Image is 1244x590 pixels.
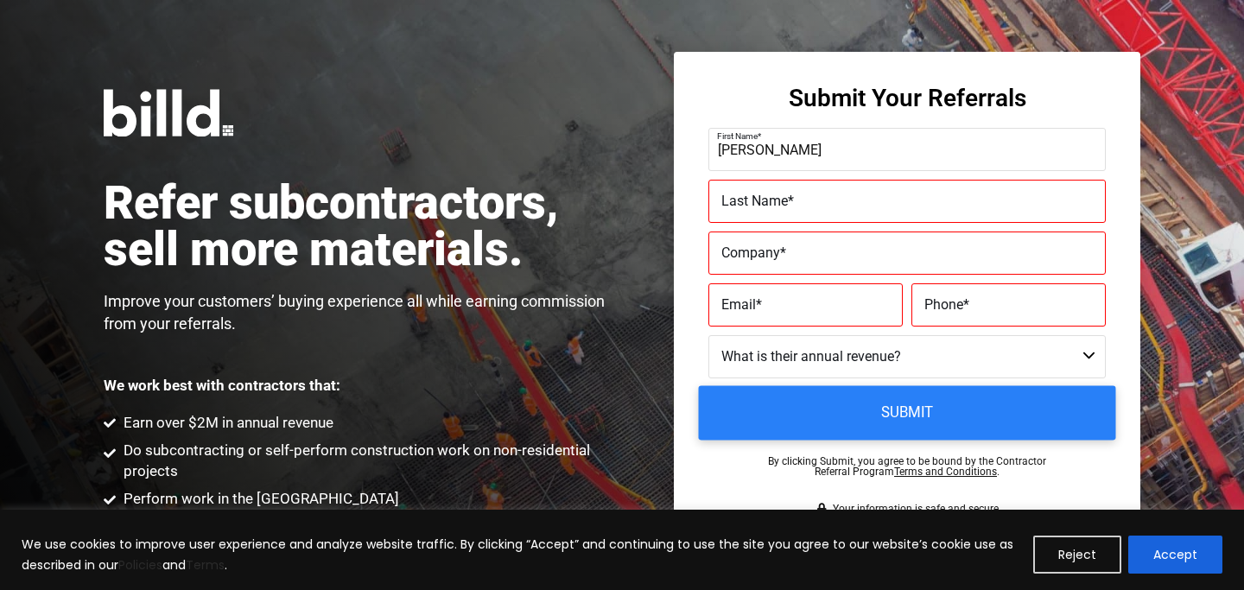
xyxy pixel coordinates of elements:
[186,556,225,574] a: Terms
[119,489,399,510] span: Perform work in the [GEOGRAPHIC_DATA]
[721,296,756,313] span: Email
[721,193,788,209] span: Last Name
[1033,536,1121,574] button: Reject
[924,296,963,313] span: Phone
[104,290,622,335] p: Improve your customers’ buying experience all while earning commission from your referrals.
[768,456,1046,477] p: By clicking Submit, you agree to be bound by the Contractor Referral Program .
[22,534,1020,575] p: We use cookies to improve user experience and analyze website traffic. By clicking “Accept” and c...
[699,386,1116,441] input: Submit
[104,180,622,273] h1: Refer subcontractors, sell more materials.
[717,131,758,141] span: First Name
[789,86,1026,111] h3: Submit Your Referrals
[104,378,340,393] p: We work best with contractors that:
[894,466,997,478] a: Terms and Conditions
[118,556,162,574] a: Policies
[119,441,623,482] span: Do subcontracting or self-perform construction work on non-residential projects
[1128,536,1222,574] button: Accept
[119,413,333,434] span: Earn over $2M in annual revenue
[828,503,999,515] span: Your information is safe and secure
[721,244,780,261] span: Company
